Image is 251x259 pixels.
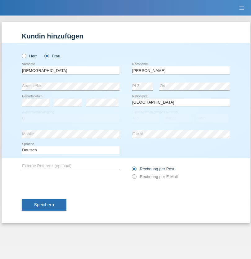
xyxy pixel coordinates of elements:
span: Speichern [34,202,54,207]
input: Herr [22,54,26,58]
h1: Kundin hinzufügen [22,32,230,40]
input: Frau [44,54,48,58]
label: Frau [44,54,60,58]
label: Rechnung per Post [132,167,174,171]
button: Speichern [22,199,66,211]
a: menu [235,6,248,10]
i: menu [239,5,245,11]
input: Rechnung per E-Mail [132,174,136,182]
label: Herr [22,54,37,58]
input: Rechnung per Post [132,167,136,174]
label: Rechnung per E-Mail [132,174,178,179]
